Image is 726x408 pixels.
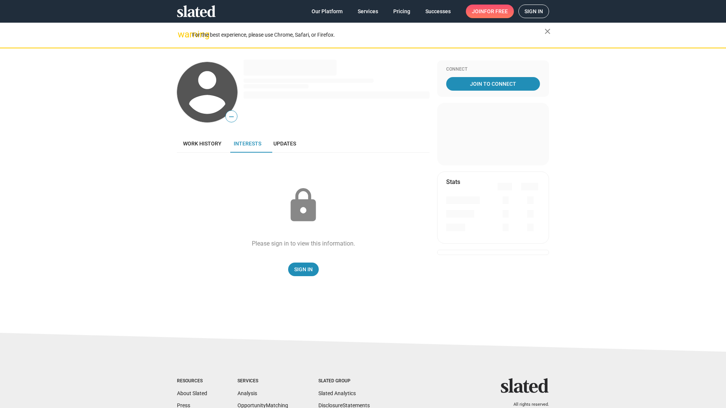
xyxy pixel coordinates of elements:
[177,378,207,384] div: Resources
[237,390,257,396] a: Analysis
[228,134,267,153] a: Interests
[273,141,296,147] span: Updates
[387,5,416,18] a: Pricing
[518,5,549,18] a: Sign in
[446,77,540,91] a: Join To Connect
[226,112,237,122] span: —
[472,5,508,18] span: Join
[393,5,410,18] span: Pricing
[318,378,370,384] div: Slated Group
[543,27,552,36] mat-icon: close
[358,5,378,18] span: Services
[237,378,288,384] div: Services
[306,5,349,18] a: Our Platform
[446,178,460,186] mat-card-title: Stats
[192,30,544,40] div: For the best experience, please use Chrome, Safari, or Firefox.
[183,141,222,147] span: Work history
[318,390,356,396] a: Slated Analytics
[178,30,187,39] mat-icon: warning
[267,134,302,153] a: Updates
[284,187,322,224] mat-icon: lock
[524,5,543,18] span: Sign in
[419,5,457,18] a: Successes
[234,141,261,147] span: Interests
[425,5,451,18] span: Successes
[288,263,319,276] a: Sign In
[448,77,538,91] span: Join To Connect
[312,5,343,18] span: Our Platform
[466,5,514,18] a: Joinfor free
[352,5,384,18] a: Services
[252,240,355,247] div: Please sign in to view this information.
[177,134,228,153] a: Work history
[484,5,508,18] span: for free
[294,263,313,276] span: Sign In
[446,66,540,73] div: Connect
[177,390,207,396] a: About Slated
